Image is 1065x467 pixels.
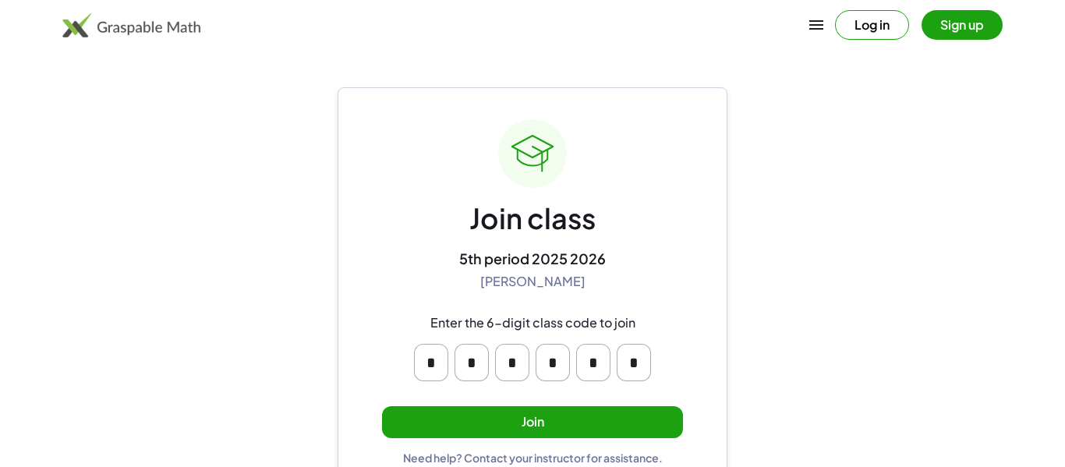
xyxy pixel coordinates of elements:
div: 5th period 2025 2026 [459,249,606,267]
div: [PERSON_NAME] [480,274,586,290]
div: Enter the 6-digit class code to join [430,315,635,331]
button: Join [382,406,683,438]
button: Log in [835,10,909,40]
div: Need help? Contact your instructor for assistance. [403,451,663,465]
div: Join class [469,200,596,237]
button: Sign up [922,10,1003,40]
